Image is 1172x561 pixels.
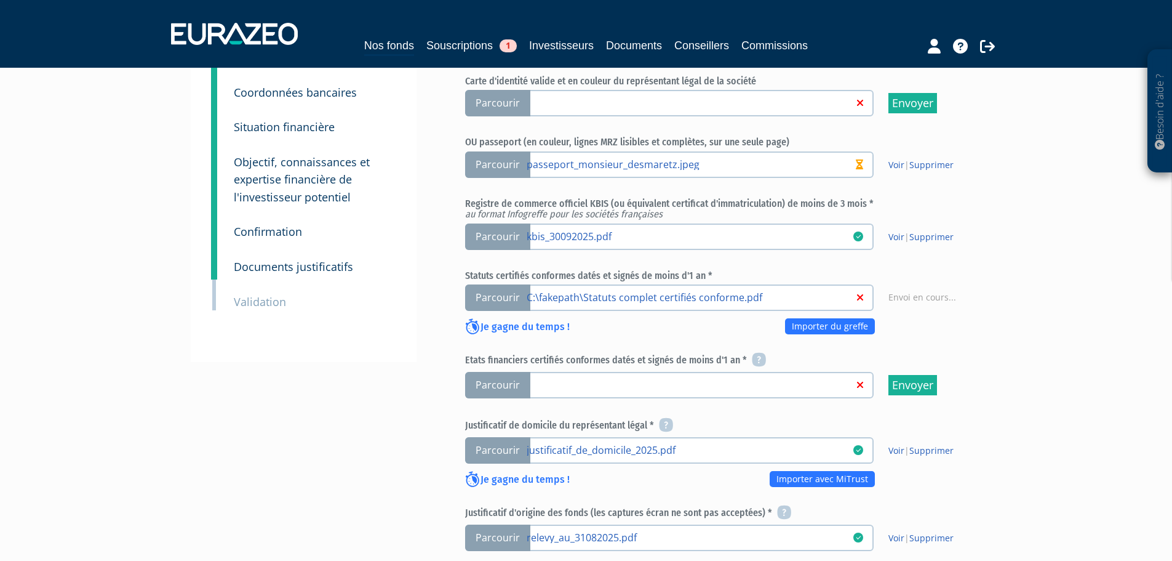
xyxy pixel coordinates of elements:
h6: Carte d'identité valide et en couleur du représentant légal de la société [465,76,976,87]
a: 4 [211,102,217,140]
a: Investisseurs [529,37,594,54]
small: Confirmation [234,224,302,239]
a: 6 [211,206,217,244]
input: Envoyer [888,93,937,113]
p: Je gagne du temps ! [465,472,570,488]
a: Souscriptions1 [426,37,517,54]
a: Supprimer [909,159,954,171]
small: Objectif, connaissances et expertise financière de l'investisseur potentiel [234,155,370,204]
a: passeport_monsieur_desmaretz.jpeg [527,158,853,170]
a: Supprimer [909,532,954,544]
small: Documents justificatifs [234,259,353,274]
a: Voir [888,445,904,456]
span: Envoi en cours... [888,291,956,304]
small: Coordonnées bancaires [234,85,357,100]
img: 1732889491-logotype_eurazeo_blanc_rvb.png [171,23,298,45]
p: Je gagne du temps ! [465,320,570,336]
span: Parcourir [465,372,530,398]
input: Envoyer [888,375,937,395]
span: | [888,159,954,171]
h6: Statuts certifiés conformes datés et signés de moins d'1 an * [465,270,976,281]
span: Parcourir [465,224,530,250]
a: Voir [888,231,904,243]
a: Supprimer [909,231,954,243]
a: Voir [888,532,904,544]
a: Conseillers [674,37,729,54]
a: Nos fonds [364,37,414,56]
i: 01/10/2025 14:19 [853,232,863,241]
span: Parcourir [465,437,530,464]
a: C:\fakepath\Statuts complet certifiés conforme.pdf [527,291,853,303]
span: | [888,445,954,457]
a: Importer du greffe [785,318,875,334]
h6: Registre de commerce officiel KBIS (ou équivalent certificat d'immatriculation) de moins de 3 mois * [465,198,976,220]
a: Voir [888,159,904,171]
i: 01/10/2025 14:19 [853,445,863,455]
h6: Justificatif de domicile du représentant légal * [465,419,976,434]
h6: Justificatif d'origine des fonds (les captures écran ne sont pas acceptées) * [465,506,976,521]
a: Documents [606,37,662,54]
a: 7 [211,241,217,280]
a: Importer avec MiTrust [770,471,875,487]
i: 01/10/2025 14:20 [853,533,863,543]
a: 5 [211,137,217,214]
h6: Etats financiers certifiés conformes datés et signés de moins d'1 an * [465,353,976,368]
a: Commissions [741,37,808,54]
a: justificatif_de_domicile_2025.pdf [527,443,853,456]
em: au format Infogreffe pour les sociétés françaises [465,208,663,220]
a: Supprimer [909,445,954,456]
p: Besoin d'aide ? [1153,56,1167,167]
span: | [888,231,954,243]
small: Situation financière [234,119,335,134]
span: Parcourir [465,285,530,311]
span: 1 [500,39,517,52]
a: relevy_au_31082025.pdf [527,531,853,543]
small: Validation [234,294,286,309]
span: Parcourir [465,525,530,551]
span: Parcourir [465,151,530,178]
h6: OU passeport (en couleur, lignes MRZ lisibles et complètes, sur une seule page) [465,137,976,148]
span: | [888,532,954,544]
a: kbis_30092025.pdf [527,230,853,242]
a: 3 [211,67,217,105]
span: Parcourir [465,90,530,116]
